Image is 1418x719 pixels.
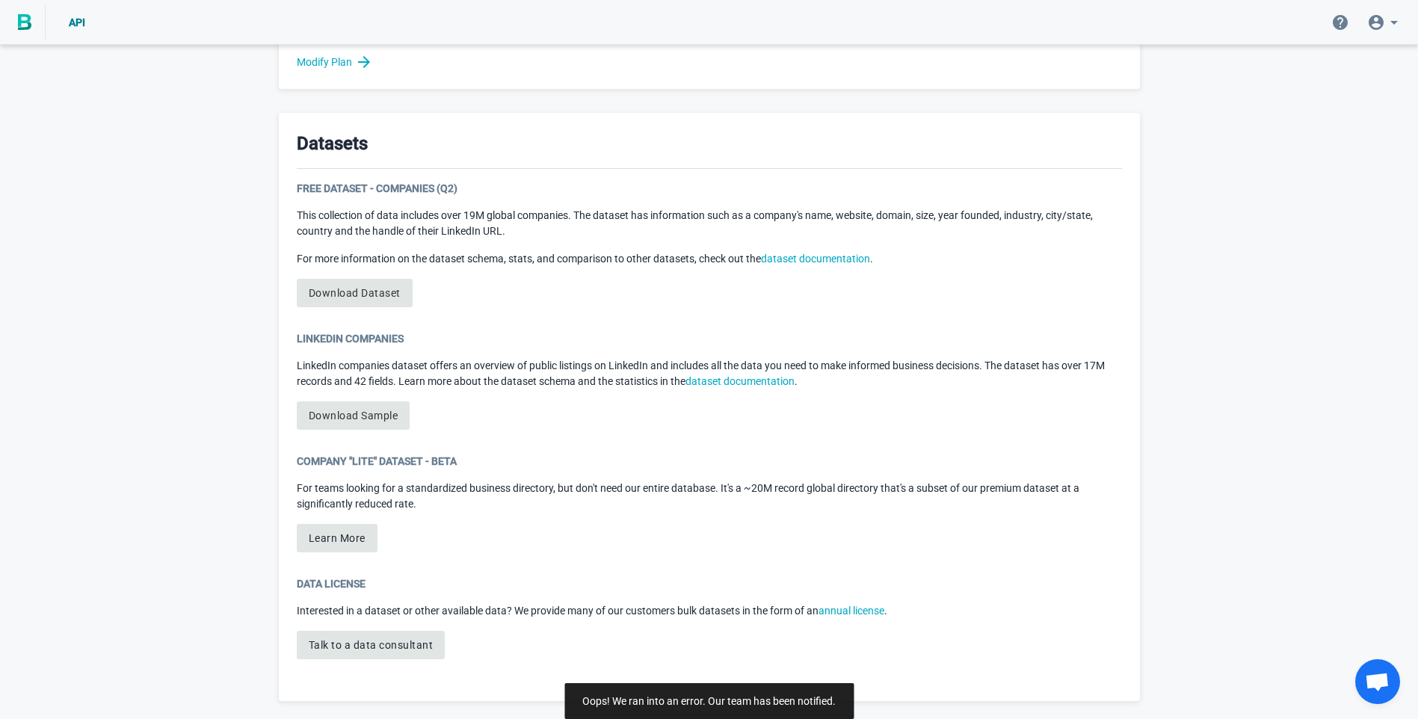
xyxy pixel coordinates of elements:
div: LinkedIn Companies [297,331,1122,346]
div: Data License [297,576,1122,591]
button: Talk to a data consultant [297,631,446,659]
a: Download Dataset [297,279,413,307]
span: Oops! We ran into an error. Our team has been notified. [582,695,836,707]
a: Download Sample [297,401,410,430]
p: This collection of data includes over 19M global companies. The dataset has information such as a... [297,208,1122,239]
p: Interested in a dataset or other available data? We provide many of our customers bulk datasets i... [297,603,1122,619]
a: dataset documentation [761,253,870,265]
div: Open chat [1355,659,1400,704]
span: API [69,16,85,28]
a: dataset documentation [685,375,795,387]
div: Company "Lite" Dataset - Beta [297,454,1122,469]
img: BigPicture.io [18,14,31,31]
p: For more information on the dataset schema, stats, and comparison to other datasets, check out the . [297,251,1122,267]
div: Free Dataset - Companies (Q2) [297,181,1122,196]
p: For teams looking for a standardized business directory, but don't need our entire database. It's... [297,481,1122,512]
a: annual license [819,605,884,617]
p: LinkedIn companies dataset offers an overview of public listings on LinkedIn and includes all the... [297,358,1122,389]
a: Modify Plan [297,53,1122,71]
button: Learn More [297,524,377,552]
h3: Datasets [297,131,368,156]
